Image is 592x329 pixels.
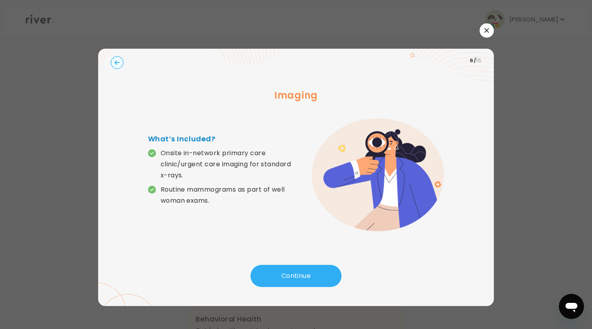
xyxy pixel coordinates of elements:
iframe: Button to launch messaging window [559,294,584,319]
p: Routine mammograms as part of well woman exams. [161,184,296,206]
p: Onsite in-network primary care clinic/urgent care imaging for standard x-rays. [161,148,296,181]
h4: What’s Included? [148,133,296,145]
button: Continue [250,265,342,287]
img: error graphic [312,118,444,232]
h3: Imaging [111,88,481,103]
